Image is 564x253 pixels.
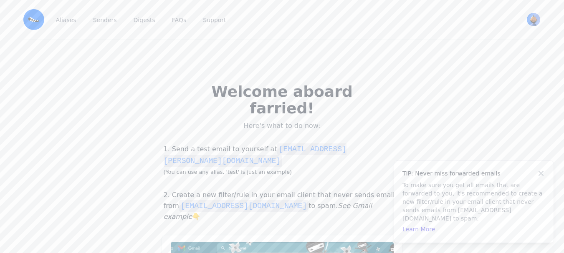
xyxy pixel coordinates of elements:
[526,12,541,27] button: User menu
[164,202,372,220] i: See Gmail example
[23,9,44,30] img: Email Monster
[402,169,545,178] h4: TIP: Never miss forwarded emails
[162,143,402,177] p: 1. Send a test email to yourself at
[402,226,435,233] a: Learn More
[162,190,402,222] p: 2. Create a new filter/rule in your email client that never sends emails from to spam. 👇
[189,83,376,117] h2: Welcome aboard farried!
[164,169,292,175] small: (You can use any alias, 'test' is just an example)
[179,200,309,212] code: [EMAIL_ADDRESS][DOMAIN_NAME]
[164,143,346,167] code: [EMAIL_ADDRESS][PERSON_NAME][DOMAIN_NAME]
[402,181,545,223] p: To make sure you get all emails that are forwarded to you, it's recommended to create a new filte...
[527,13,540,26] img: farried's Avatar
[189,122,376,130] p: Here's what to do now:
